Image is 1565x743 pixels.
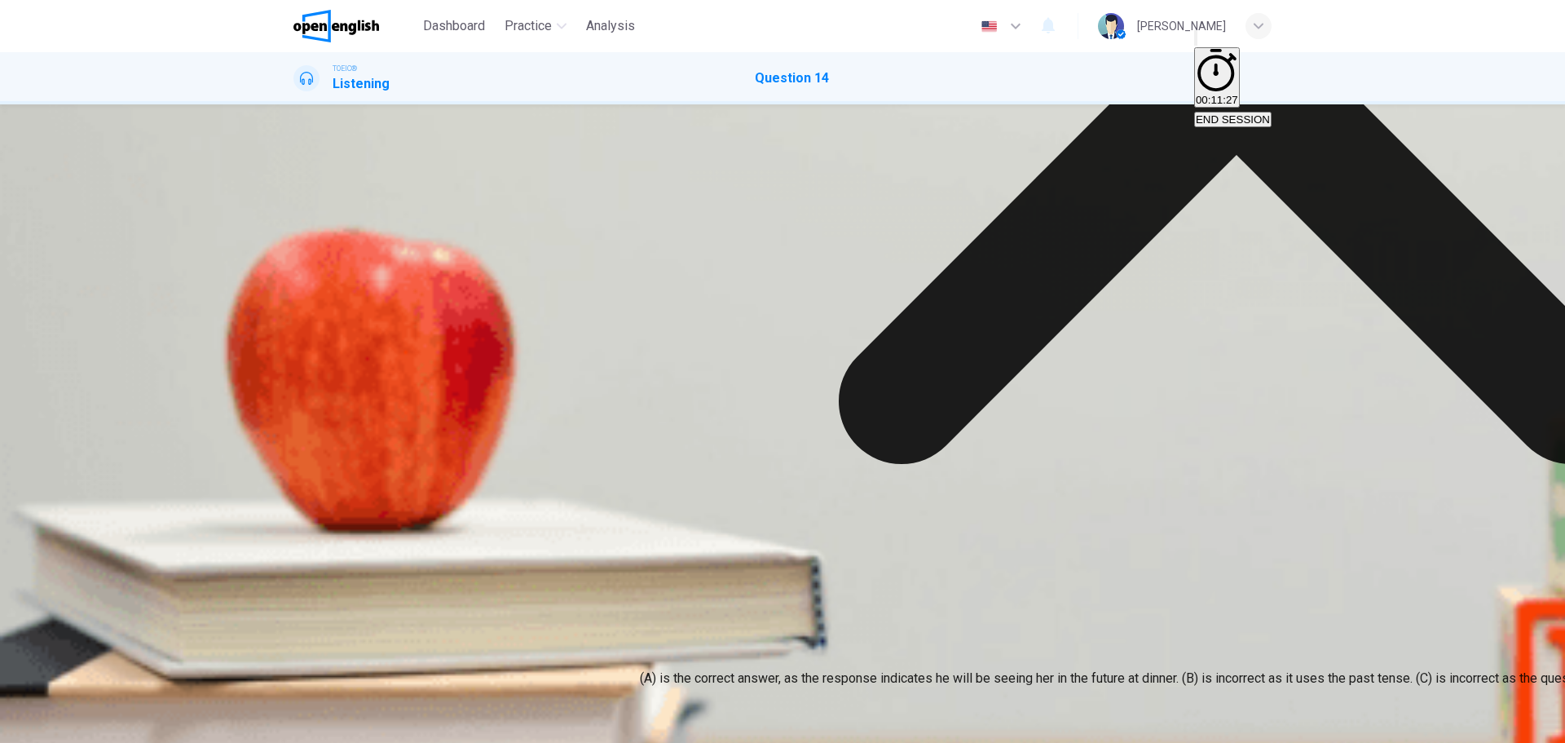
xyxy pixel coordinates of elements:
[979,20,999,33] img: en
[586,16,635,36] span: Analysis
[1194,28,1272,47] div: Mute
[755,69,829,88] h1: Question 14
[1098,13,1124,39] img: Profile picture
[1137,16,1226,36] div: [PERSON_NAME]
[505,16,552,36] span: Practice
[423,16,485,36] span: Dashboard
[293,10,379,42] img: OpenEnglish logo
[1194,47,1272,109] div: Hide
[1196,94,1238,106] span: 00:11:27
[333,63,357,74] span: TOEIC®
[333,74,390,94] h1: Listening
[1196,113,1270,126] span: END SESSION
